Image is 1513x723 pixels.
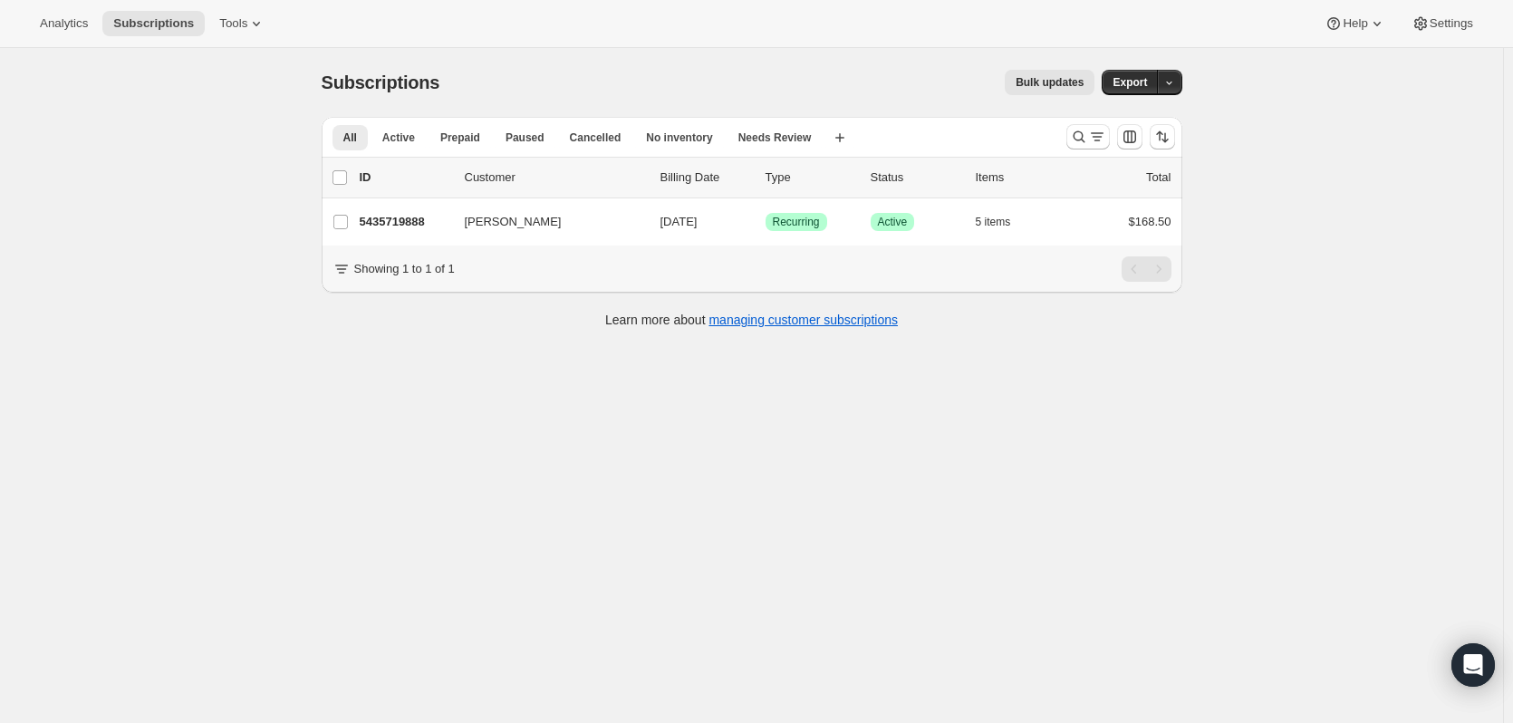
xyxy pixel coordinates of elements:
span: Subscriptions [113,16,194,31]
button: Analytics [29,11,99,36]
span: 5 items [976,215,1011,229]
p: Status [871,169,961,187]
span: Needs Review [738,130,812,145]
button: 5 items [976,209,1031,235]
div: IDCustomerBilling DateTypeStatusItemsTotal [360,169,1171,187]
button: Customize table column order and visibility [1117,124,1142,149]
p: Billing Date [660,169,751,187]
p: ID [360,169,450,187]
div: Items [976,169,1066,187]
button: [PERSON_NAME] [454,207,635,236]
button: Settings [1401,11,1484,36]
button: Subscriptions [102,11,205,36]
button: Sort the results [1150,124,1175,149]
span: No inventory [646,130,712,145]
button: Tools [208,11,276,36]
button: Search and filter results [1066,124,1110,149]
div: 5435719888[PERSON_NAME][DATE]SuccessRecurringSuccessActive5 items$168.50 [360,209,1171,235]
span: Help [1343,16,1367,31]
span: All [343,130,357,145]
button: Export [1102,70,1158,95]
span: Export [1113,75,1147,90]
div: Type [766,169,856,187]
span: Subscriptions [322,72,440,92]
span: Analytics [40,16,88,31]
span: Active [878,215,908,229]
nav: Pagination [1122,256,1171,282]
p: Customer [465,169,646,187]
p: Total [1146,169,1171,187]
a: managing customer subscriptions [708,313,898,327]
span: Recurring [773,215,820,229]
span: Prepaid [440,130,480,145]
button: Bulk updates [1005,70,1094,95]
p: Learn more about [605,311,898,329]
p: Showing 1 to 1 of 1 [354,260,455,278]
div: Open Intercom Messenger [1451,643,1495,687]
span: [PERSON_NAME] [465,213,562,231]
span: Settings [1430,16,1473,31]
span: [DATE] [660,215,698,228]
p: 5435719888 [360,213,450,231]
span: $168.50 [1129,215,1171,228]
button: Create new view [825,125,854,150]
span: Active [382,130,415,145]
span: Paused [506,130,544,145]
span: Tools [219,16,247,31]
button: Help [1314,11,1396,36]
span: Bulk updates [1016,75,1084,90]
span: Cancelled [570,130,622,145]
